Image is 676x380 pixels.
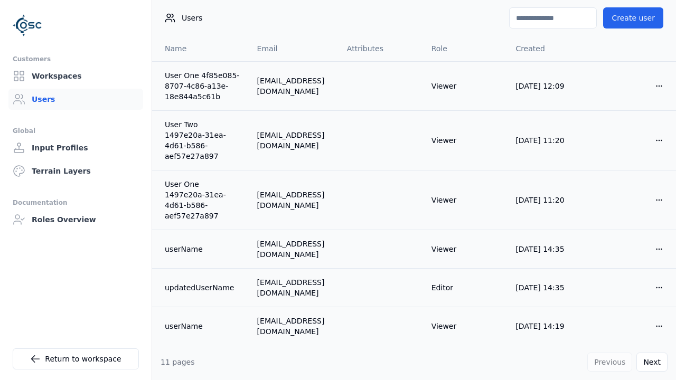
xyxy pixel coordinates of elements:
[515,81,583,91] div: [DATE] 12:09
[165,70,240,102] a: User One 4f85e085-8707-4c86-a13e-18e844a5c61b
[13,125,139,137] div: Global
[8,137,143,158] a: Input Profiles
[8,160,143,182] a: Terrain Layers
[423,36,508,61] th: Role
[165,119,240,161] a: User Two 1497e20a-31ea-4d61-b586-aef57e27a897
[249,36,339,61] th: Email
[431,81,499,91] div: Viewer
[152,36,249,61] th: Name
[257,189,330,211] div: [EMAIL_ADDRESS][DOMAIN_NAME]
[515,135,583,146] div: [DATE] 11:20
[603,7,663,28] button: Create user
[431,321,499,331] div: Viewer
[165,179,240,221] a: User One 1497e20a-31ea-4d61-b586-aef57e27a897
[13,196,139,209] div: Documentation
[165,244,240,254] a: userName
[515,244,583,254] div: [DATE] 14:35
[515,321,583,331] div: [DATE] 14:19
[431,282,499,293] div: Editor
[431,135,499,146] div: Viewer
[431,244,499,254] div: Viewer
[636,353,668,372] button: Next
[165,282,240,293] a: updatedUserName
[431,195,499,205] div: Viewer
[13,348,139,369] a: Return to workspace
[515,282,583,293] div: [DATE] 14:35
[257,277,330,298] div: [EMAIL_ADDRESS][DOMAIN_NAME]
[257,316,330,337] div: [EMAIL_ADDRESS][DOMAIN_NAME]
[161,358,195,366] span: 11 pages
[339,36,423,61] th: Attributes
[165,321,240,331] a: userName
[515,195,583,205] div: [DATE] 11:20
[13,11,42,40] img: Logo
[8,89,143,110] a: Users
[8,65,143,87] a: Workspaces
[8,209,143,230] a: Roles Overview
[182,13,202,23] span: Users
[257,75,330,97] div: [EMAIL_ADDRESS][DOMAIN_NAME]
[257,130,330,151] div: [EMAIL_ADDRESS][DOMAIN_NAME]
[507,36,591,61] th: Created
[257,239,330,260] div: [EMAIL_ADDRESS][DOMAIN_NAME]
[13,53,139,65] div: Customers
